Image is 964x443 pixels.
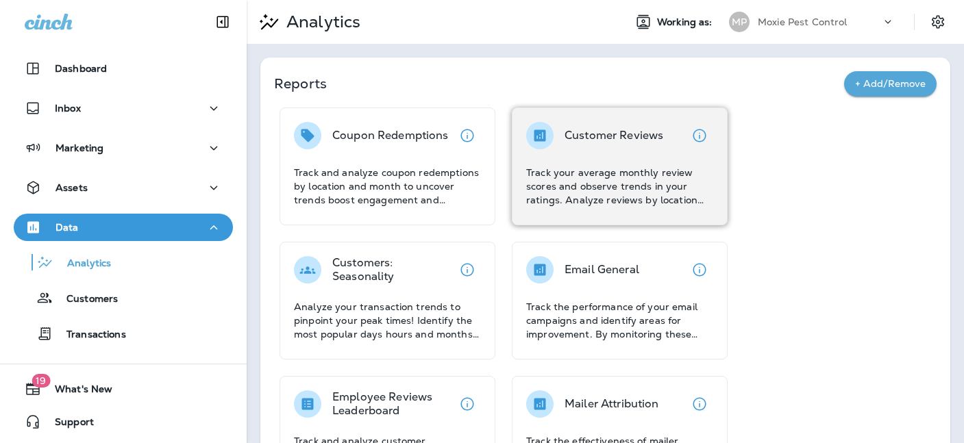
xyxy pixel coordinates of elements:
p: Track the performance of your email campaigns and identify areas for improvement. By monitoring t... [526,300,713,341]
button: 19What's New [14,375,233,403]
div: MP [729,12,750,32]
span: What's New [41,383,112,400]
button: Assets [14,174,233,201]
button: Marketing [14,134,233,162]
p: Analytics [281,12,360,32]
button: View details [686,122,713,149]
button: + Add/Remove [844,71,937,97]
p: Marketing [55,142,103,153]
button: Settings [926,10,950,34]
button: Transactions [14,319,233,348]
p: Assets [55,182,88,193]
p: Reports [274,74,844,93]
button: View details [686,256,713,283]
p: Customer Reviews [565,129,663,142]
button: Collapse Sidebar [203,8,242,36]
button: Support [14,408,233,435]
p: Coupon Redemptions [332,129,449,142]
button: View details [686,390,713,418]
p: Analyze your transaction trends to pinpoint your peak times! Identify the most popular days hours... [294,300,481,341]
p: Email General [565,263,639,277]
button: Dashboard [14,55,233,82]
span: 19 [32,374,50,388]
button: Inbox [14,94,233,122]
p: Transactions [53,329,126,342]
p: Track your average monthly review scores and observe trends in your ratings. Analyze reviews by l... [526,166,713,207]
button: Customers [14,283,233,312]
span: Working as: [657,16,715,28]
button: View details [454,122,481,149]
p: Moxie Pest Control [758,16,848,27]
p: Data [55,222,79,233]
p: Inbox [55,103,81,114]
p: Track and analyze coupon redemptions by location and month to uncover trends boost engagement and... [294,166,481,207]
p: Mailer Attribution [565,397,659,411]
button: Data [14,214,233,241]
button: View details [454,390,481,418]
p: Customers [53,293,118,306]
button: Analytics [14,248,233,277]
button: View details [454,256,481,283]
p: Employee Reviews Leaderboard [332,390,454,418]
p: Analytics [53,257,111,270]
span: Support [41,416,94,433]
p: Customers: Seasonality [332,256,454,283]
p: Dashboard [55,63,107,74]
